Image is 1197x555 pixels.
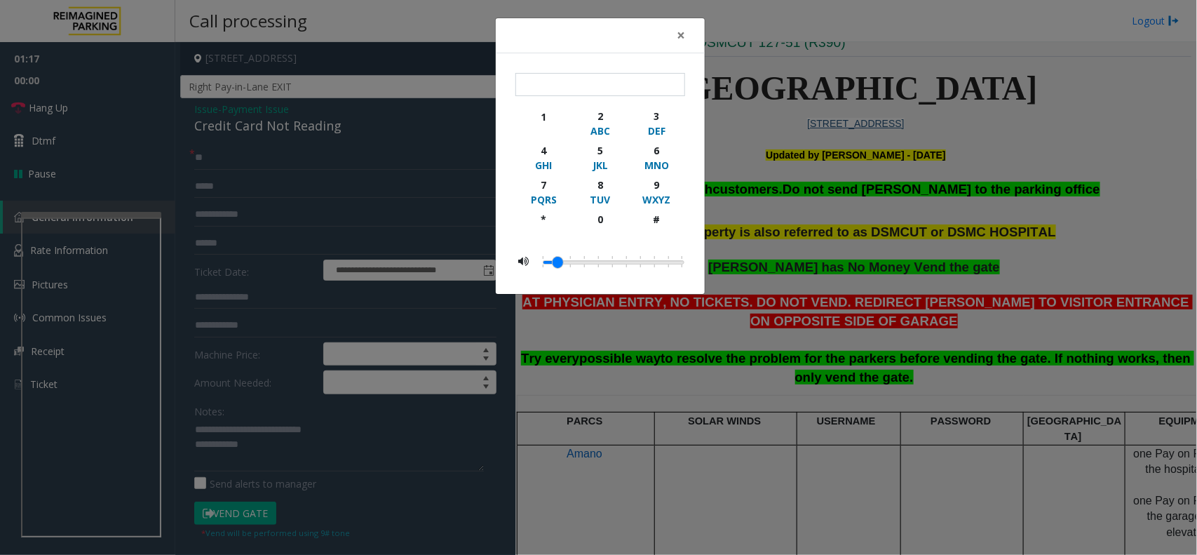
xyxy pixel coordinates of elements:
[637,212,676,227] div: #
[648,253,662,271] li: 0.4
[637,178,676,192] div: 9
[525,192,563,207] div: PQRS
[677,25,685,45] span: ×
[572,175,628,209] button: 8TUV
[578,253,592,271] li: 0.15
[515,106,572,140] button: 1
[637,158,676,173] div: MNO
[581,192,619,207] div: TUV
[581,109,619,123] div: 2
[592,253,606,271] li: 0.2
[564,253,578,271] li: 0.1
[581,158,619,173] div: JKL
[637,123,676,138] div: DEF
[525,178,563,192] div: 7
[581,212,619,227] div: 0
[525,143,563,158] div: 4
[550,253,564,271] li: 0.05
[628,209,685,242] button: #
[525,158,563,173] div: GHI
[572,106,628,140] button: 2ABC
[581,178,619,192] div: 8
[628,106,685,140] button: 3DEF
[628,140,685,175] button: 6MNO
[637,192,676,207] div: WXYZ
[553,257,563,268] a: Drag
[515,140,572,175] button: 4GHI
[676,253,682,271] li: 0.5
[628,175,685,209] button: 9WXYZ
[572,209,628,242] button: 0
[620,253,634,271] li: 0.3
[667,18,695,53] button: Close
[662,253,676,271] li: 0.45
[572,140,628,175] button: 5JKL
[581,123,619,138] div: ABC
[525,109,563,124] div: 1
[637,143,676,158] div: 6
[515,175,572,209] button: 7PQRS
[543,253,550,271] li: 0
[634,253,648,271] li: 0.35
[606,253,620,271] li: 0.25
[581,143,619,158] div: 5
[637,109,676,123] div: 3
